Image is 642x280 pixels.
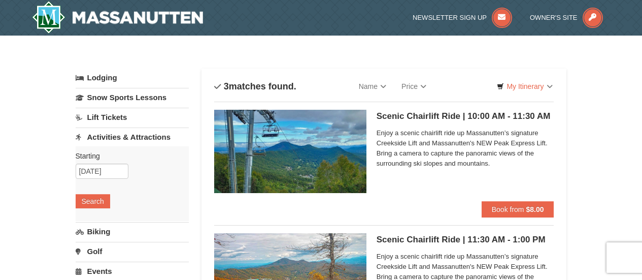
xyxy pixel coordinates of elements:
[530,14,578,21] span: Owner's Site
[526,205,544,213] strong: $8.00
[76,69,189,87] a: Lodging
[214,81,296,91] h4: matches found.
[76,108,189,127] a: Lift Tickets
[76,151,181,161] label: Starting
[530,14,603,21] a: Owner's Site
[377,235,554,245] h5: Scenic Chairlift Ride | 11:30 AM - 1:00 PM
[377,111,554,121] h5: Scenic Chairlift Ride | 10:00 AM - 11:30 AM
[76,88,189,107] a: Snow Sports Lessons
[413,14,487,21] span: Newsletter Sign Up
[377,128,554,169] span: Enjoy a scenic chairlift ride up Massanutten’s signature Creekside Lift and Massanutten's NEW Pea...
[413,14,512,21] a: Newsletter Sign Up
[32,1,204,34] a: Massanutten Resort
[482,201,554,217] button: Book from $8.00
[32,1,204,34] img: Massanutten Resort Logo
[214,110,366,193] img: 24896431-1-a2e2611b.jpg
[76,128,189,146] a: Activities & Attractions
[492,205,524,213] span: Book from
[76,242,189,261] a: Golf
[224,81,229,91] span: 3
[394,76,434,97] a: Price
[76,222,189,241] a: Biking
[490,79,559,94] a: My Itinerary
[351,76,394,97] a: Name
[76,194,110,208] button: Search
